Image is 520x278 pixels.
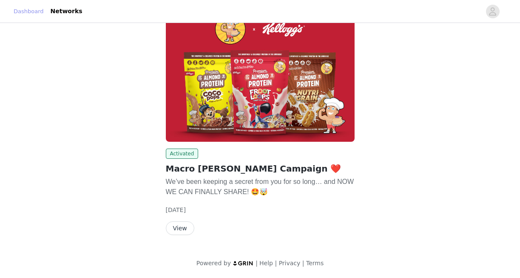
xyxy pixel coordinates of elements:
h2: Macro [PERSON_NAME] Campaign ❤️ [166,162,355,175]
span: [DATE] [166,206,186,213]
a: Help [259,260,273,267]
span: We’ve been keeping a secret from you for so long… and NOW WE CAN FINALLY SHARE! 🤩🤯 [166,178,354,195]
button: View [166,221,194,235]
a: View [166,225,194,232]
a: Privacy [279,260,301,267]
a: Terms [306,260,324,267]
span: | [302,260,304,267]
span: Activated [166,149,199,159]
span: | [256,260,258,267]
span: Powered by [196,260,231,267]
a: Dashboard [14,7,44,16]
span: | [275,260,277,267]
a: Networks [45,2,88,21]
div: avatar [489,5,497,18]
img: logo [233,261,254,266]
